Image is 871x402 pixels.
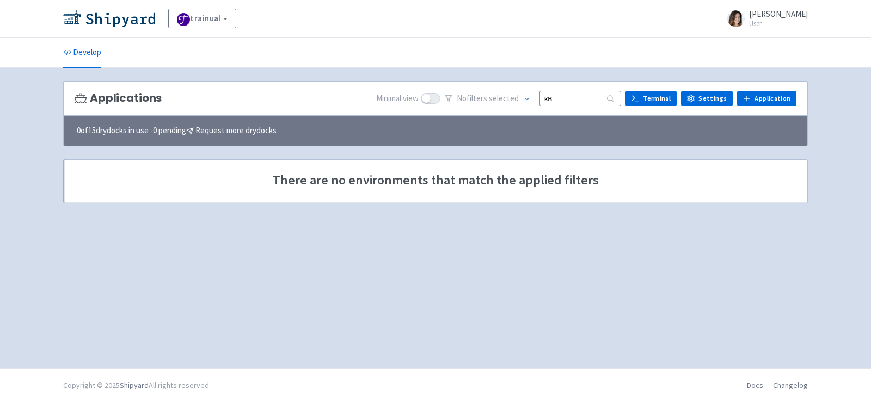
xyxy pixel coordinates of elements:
span: [PERSON_NAME] [749,9,808,19]
a: [PERSON_NAME] User [721,10,808,27]
a: Application [737,91,796,106]
a: Terminal [625,91,677,106]
a: Changelog [773,380,808,390]
span: 0 of 15 drydocks in use - 0 pending [77,125,277,137]
a: Shipyard [120,380,149,390]
input: Search... [539,91,621,106]
h3: Applications [75,92,162,104]
a: Settings [681,91,733,106]
u: Request more drydocks [195,125,277,135]
small: User [749,20,808,27]
a: trainual [168,9,236,28]
span: No filter s [457,92,519,105]
a: Docs [747,380,763,390]
span: selected [489,93,519,103]
span: Minimal view [376,92,419,105]
img: Shipyard logo [63,10,155,27]
a: Develop [63,38,101,68]
div: Copyright © 2025 All rights reserved. [63,380,211,391]
span: There are no environments that match the applied filters [77,173,794,187]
